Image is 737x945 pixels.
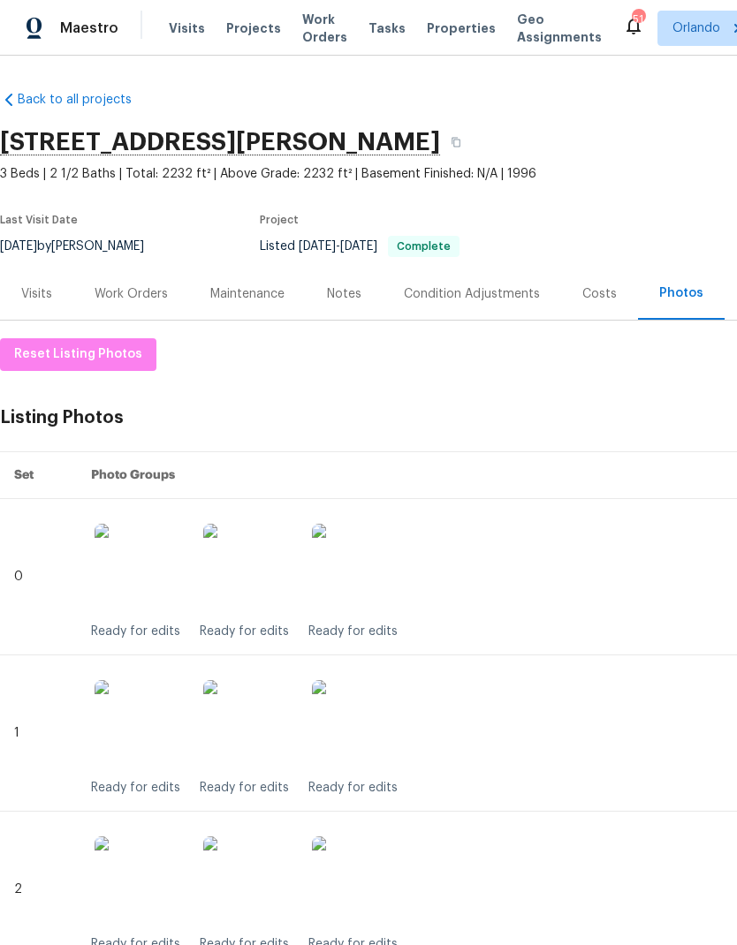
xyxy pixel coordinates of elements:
[659,284,703,302] div: Photos
[226,19,281,37] span: Projects
[260,240,460,253] span: Listed
[440,126,472,158] button: Copy Address
[517,11,602,46] span: Geo Assignments
[210,285,285,303] div: Maintenance
[340,240,377,253] span: [DATE]
[308,779,398,797] div: Ready for edits
[404,285,540,303] div: Condition Adjustments
[582,285,617,303] div: Costs
[200,779,289,797] div: Ready for edits
[327,285,361,303] div: Notes
[14,344,142,366] span: Reset Listing Photos
[95,285,168,303] div: Work Orders
[632,11,644,28] div: 51
[368,22,406,34] span: Tasks
[200,623,289,640] div: Ready for edits
[91,623,180,640] div: Ready for edits
[169,19,205,37] span: Visits
[91,779,180,797] div: Ready for edits
[302,11,347,46] span: Work Orders
[299,240,336,253] span: [DATE]
[60,19,118,37] span: Maestro
[390,241,458,252] span: Complete
[21,285,52,303] div: Visits
[260,215,299,225] span: Project
[308,623,398,640] div: Ready for edits
[299,240,377,253] span: -
[672,19,720,37] span: Orlando
[427,19,496,37] span: Properties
